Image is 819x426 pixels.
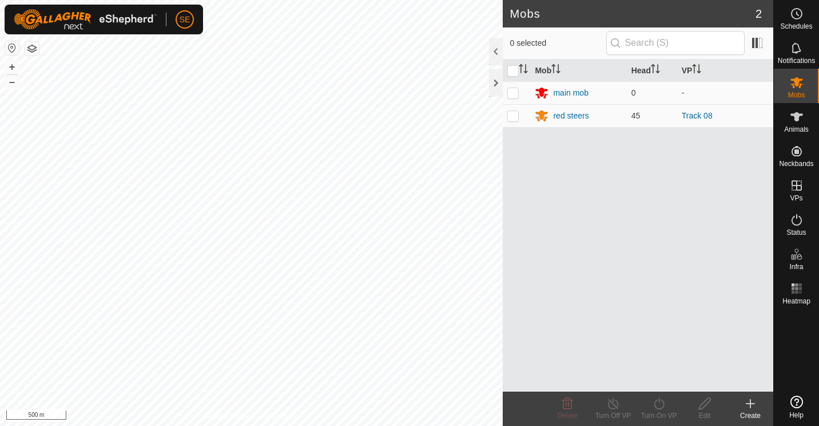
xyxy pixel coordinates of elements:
[590,411,636,421] div: Turn Off VP
[756,5,762,22] span: 2
[206,411,249,421] a: Privacy Policy
[14,9,157,30] img: Gallagher Logo
[778,57,815,64] span: Notifications
[606,31,745,55] input: Search (S)
[25,42,39,56] button: Map Layers
[786,229,806,236] span: Status
[5,60,19,74] button: +
[784,126,809,133] span: Animals
[677,81,773,104] td: -
[774,391,819,423] a: Help
[5,75,19,89] button: –
[631,111,641,120] span: 45
[651,66,660,75] p-sorticon: Activate to sort
[779,160,813,167] span: Neckbands
[530,60,626,82] th: Mob
[782,298,810,305] span: Heatmap
[558,412,578,420] span: Delete
[553,110,589,122] div: red steers
[727,411,773,421] div: Create
[551,66,560,75] p-sorticon: Activate to sort
[790,195,802,202] span: VPs
[5,41,19,55] button: Reset Map
[789,412,804,419] span: Help
[553,87,588,99] div: main mob
[519,66,528,75] p-sorticon: Activate to sort
[780,23,812,30] span: Schedules
[263,411,296,421] a: Contact Us
[510,37,606,49] span: 0 selected
[180,14,190,26] span: SE
[788,92,805,98] span: Mobs
[682,411,727,421] div: Edit
[789,263,803,270] span: Infra
[631,88,636,97] span: 0
[636,411,682,421] div: Turn On VP
[692,66,701,75] p-sorticon: Activate to sort
[627,60,677,82] th: Head
[682,111,713,120] a: Track 08
[677,60,773,82] th: VP
[510,7,755,21] h2: Mobs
